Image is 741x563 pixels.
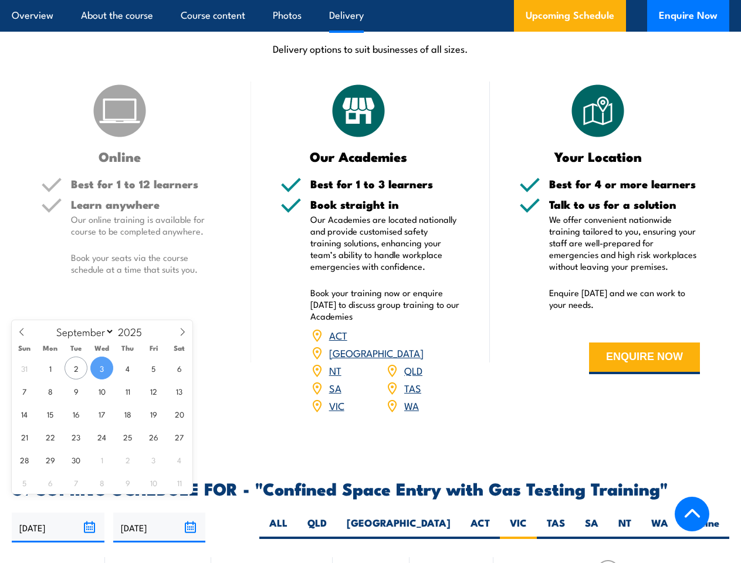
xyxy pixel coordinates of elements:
[12,480,729,496] h2: UPCOMING SCHEDULE FOR - "Confined Space Entry with Gas Testing Training"
[115,344,141,352] span: Thu
[589,342,700,374] button: ENQUIRE NOW
[575,516,608,539] label: SA
[329,398,344,412] a: VIC
[280,150,438,163] h3: Our Academies
[641,516,678,539] label: WA
[13,471,36,494] span: October 5, 2025
[114,324,153,338] input: Year
[65,379,87,402] span: September 9, 2025
[65,357,87,379] span: September 2, 2025
[168,379,191,402] span: September 13, 2025
[168,357,191,379] span: September 6, 2025
[142,402,165,425] span: September 19, 2025
[13,448,36,471] span: September 28, 2025
[259,516,297,539] label: ALL
[39,357,62,379] span: September 1, 2025
[90,448,113,471] span: October 1, 2025
[12,513,104,542] input: From date
[65,402,87,425] span: September 16, 2025
[310,287,461,322] p: Book your training now or enquire [DATE] to discuss group training to our Academies
[71,252,222,275] p: Book your seats via the course schedule at a time that suits you.
[678,516,729,539] label: Online
[39,402,62,425] span: September 15, 2025
[90,425,113,448] span: September 24, 2025
[71,213,222,237] p: Our online training is available for course to be completed anywhere.
[549,199,700,210] h5: Talk to us for a solution
[39,471,62,494] span: October 6, 2025
[329,363,341,377] a: NT
[404,363,422,377] a: QLD
[329,345,424,359] a: [GEOGRAPHIC_DATA]
[142,379,165,402] span: September 12, 2025
[71,178,222,189] h5: Best for 1 to 12 learners
[167,344,192,352] span: Sat
[51,324,115,339] select: Month
[90,357,113,379] span: September 3, 2025
[90,402,113,425] span: September 17, 2025
[39,448,62,471] span: September 29, 2025
[549,178,700,189] h5: Best for 4 or more learners
[404,381,421,395] a: TAS
[39,425,62,448] span: September 22, 2025
[71,199,222,210] h5: Learn anywhere
[549,213,700,272] p: We offer convenient nationwide training tailored to you, ensuring your staff are well-prepared fo...
[297,516,337,539] label: QLD
[116,402,139,425] span: September 18, 2025
[337,516,461,539] label: [GEOGRAPHIC_DATA]
[142,357,165,379] span: September 5, 2025
[168,471,191,494] span: October 11, 2025
[310,178,461,189] h5: Best for 1 to 3 learners
[116,448,139,471] span: October 2, 2025
[537,516,575,539] label: TAS
[519,150,676,163] h3: Your Location
[41,150,198,163] h3: Online
[89,344,115,352] span: Wed
[142,425,165,448] span: September 26, 2025
[12,344,38,352] span: Sun
[168,402,191,425] span: September 20, 2025
[116,471,139,494] span: October 9, 2025
[65,448,87,471] span: September 30, 2025
[116,425,139,448] span: September 25, 2025
[13,425,36,448] span: September 21, 2025
[38,344,63,352] span: Mon
[90,471,113,494] span: October 8, 2025
[142,471,165,494] span: October 10, 2025
[329,381,341,395] a: SA
[549,287,700,310] p: Enquire [DATE] and we can work to your needs.
[63,344,89,352] span: Tue
[168,448,191,471] span: October 4, 2025
[13,379,36,402] span: September 7, 2025
[404,398,419,412] a: WA
[141,344,167,352] span: Fri
[168,425,191,448] span: September 27, 2025
[65,425,87,448] span: September 23, 2025
[608,516,641,539] label: NT
[461,516,500,539] label: ACT
[310,199,461,210] h5: Book straight in
[116,357,139,379] span: September 4, 2025
[113,513,206,542] input: To date
[39,379,62,402] span: September 8, 2025
[13,402,36,425] span: September 14, 2025
[90,379,113,402] span: September 10, 2025
[65,471,87,494] span: October 7, 2025
[142,448,165,471] span: October 3, 2025
[13,357,36,379] span: August 31, 2025
[116,379,139,402] span: September 11, 2025
[329,328,347,342] a: ACT
[12,42,729,55] p: Delivery options to suit businesses of all sizes.
[500,516,537,539] label: VIC
[310,213,461,272] p: Our Academies are located nationally and provide customised safety training solutions, enhancing ...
